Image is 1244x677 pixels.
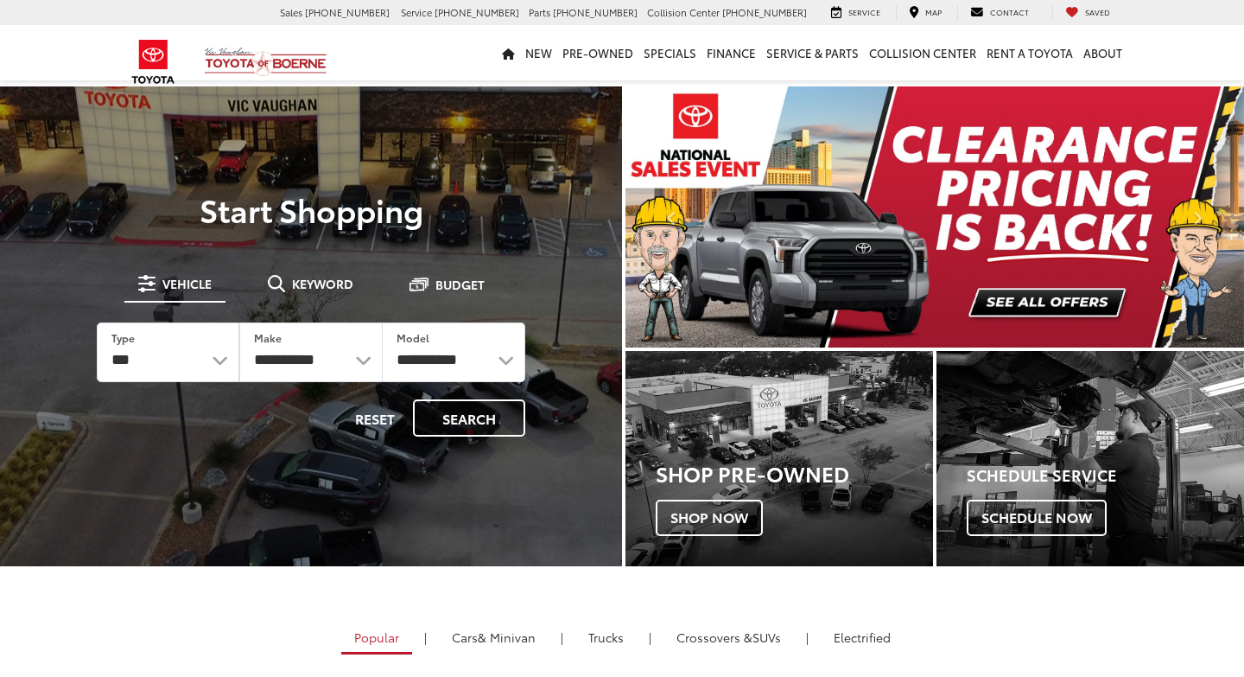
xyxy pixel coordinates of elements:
span: [PHONE_NUMBER] [553,5,638,19]
span: Schedule Now [967,500,1107,536]
button: Click to view next picture. [1152,121,1244,313]
a: Pre-Owned [557,25,638,80]
span: Keyword [292,278,353,290]
span: Crossovers & [676,629,752,646]
span: Shop Now [656,500,763,536]
p: Start Shopping [73,192,549,227]
img: Clearance Pricing Is Back [625,86,1244,348]
span: Contact [990,6,1029,17]
span: Service [848,6,880,17]
a: Electrified [821,623,904,652]
div: Toyota [625,351,933,566]
a: Popular [341,623,412,655]
a: Home [497,25,520,80]
span: Sales [280,5,302,19]
a: Trucks [575,623,637,652]
a: Schedule Service Schedule Now [936,351,1244,566]
li: | [644,629,656,646]
button: Reset [340,399,409,437]
a: Finance [701,25,761,80]
span: Collision Center [647,5,720,19]
span: Parts [529,5,550,19]
div: carousel slide number 1 of 2 [625,86,1244,348]
a: Service & Parts: Opens in a new tab [761,25,864,80]
a: My Saved Vehicles [1052,5,1123,21]
li: | [802,629,813,646]
label: Model [397,330,429,345]
a: New [520,25,557,80]
img: Toyota [121,34,186,90]
a: Contact [957,5,1042,21]
a: Map [896,5,955,21]
span: Budget [435,278,485,291]
span: Vehicle [162,278,212,290]
section: Carousel section with vehicle pictures - may contain disclaimers. [625,86,1244,348]
h4: Schedule Service [967,467,1244,484]
label: Make [254,330,282,345]
span: [PHONE_NUMBER] [722,5,807,19]
button: Search [413,399,525,437]
h3: Shop Pre-Owned [656,462,933,484]
span: [PHONE_NUMBER] [435,5,519,19]
a: Collision Center [864,25,981,80]
a: SUVs [663,623,794,652]
a: Rent a Toyota [981,25,1078,80]
a: About [1078,25,1127,80]
li: | [420,629,431,646]
label: Type [111,330,135,345]
span: & Minivan [478,629,536,646]
span: Map [925,6,942,17]
span: [PHONE_NUMBER] [305,5,390,19]
img: Vic Vaughan Toyota of Boerne [204,47,327,77]
a: Service [818,5,893,21]
a: Specials [638,25,701,80]
div: Toyota [936,351,1244,566]
span: Saved [1085,6,1110,17]
button: Click to view previous picture. [625,121,718,313]
li: | [556,629,568,646]
a: Cars [439,623,549,652]
span: Service [401,5,432,19]
a: Shop Pre-Owned Shop Now [625,351,933,566]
